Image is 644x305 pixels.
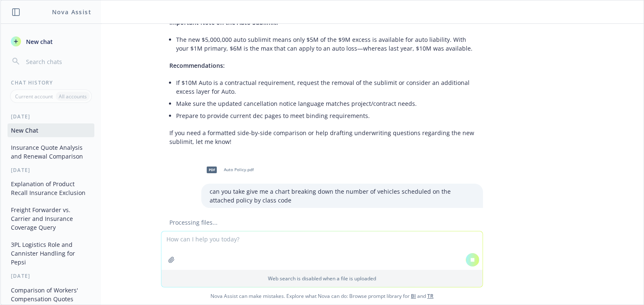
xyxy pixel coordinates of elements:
[176,97,475,110] li: Make sure the updated cancellation notice language matches project/contract needs.
[4,287,640,305] span: Nova Assist can make mistakes. Explore what Nova can do: Browse prompt library for and
[24,37,53,46] span: New chat
[8,34,94,49] button: New chat
[161,218,483,227] div: Processing files...
[411,292,416,300] a: BI
[1,113,101,120] div: [DATE]
[427,292,434,300] a: TR
[176,77,475,97] li: If $10M Auto is a contractual requirement, request the removal of the sublimit or consider an add...
[8,123,94,137] button: New Chat
[201,159,255,180] div: pdfAuto Policy.pdf
[1,79,101,86] div: Chat History
[8,203,94,234] button: Freight Forwarder vs. Carrier and Insurance Coverage Query
[169,62,225,69] span: Recommendations:
[1,272,101,279] div: [DATE]
[207,167,217,173] span: pdf
[166,275,478,282] p: Web search is disabled when a file is uploaded
[59,93,87,100] p: All accounts
[8,177,94,200] button: Explanation of Product Recall Insurance Exclusion
[24,56,91,67] input: Search chats
[8,141,94,163] button: Insurance Quote Analysis and Renewal Comparison
[15,93,53,100] p: Current account
[176,110,475,122] li: Prepare to provide current dec pages to meet binding requirements.
[1,167,101,174] div: [DATE]
[210,187,475,205] p: can you take give me a chart breaking down the number of vehicles scheduled on the attached polic...
[224,167,254,172] span: Auto Policy.pdf
[52,8,91,16] h1: Nova Assist
[176,33,475,54] li: The new $5,000,000 auto sublimit means only $5M of the $9M excess is available for auto liability...
[169,128,475,146] p: If you need a formatted side-by-side comparison or help drafting underwriting questions regarding...
[8,238,94,269] button: 3PL Logistics Role and Cannister Handling for Pepsi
